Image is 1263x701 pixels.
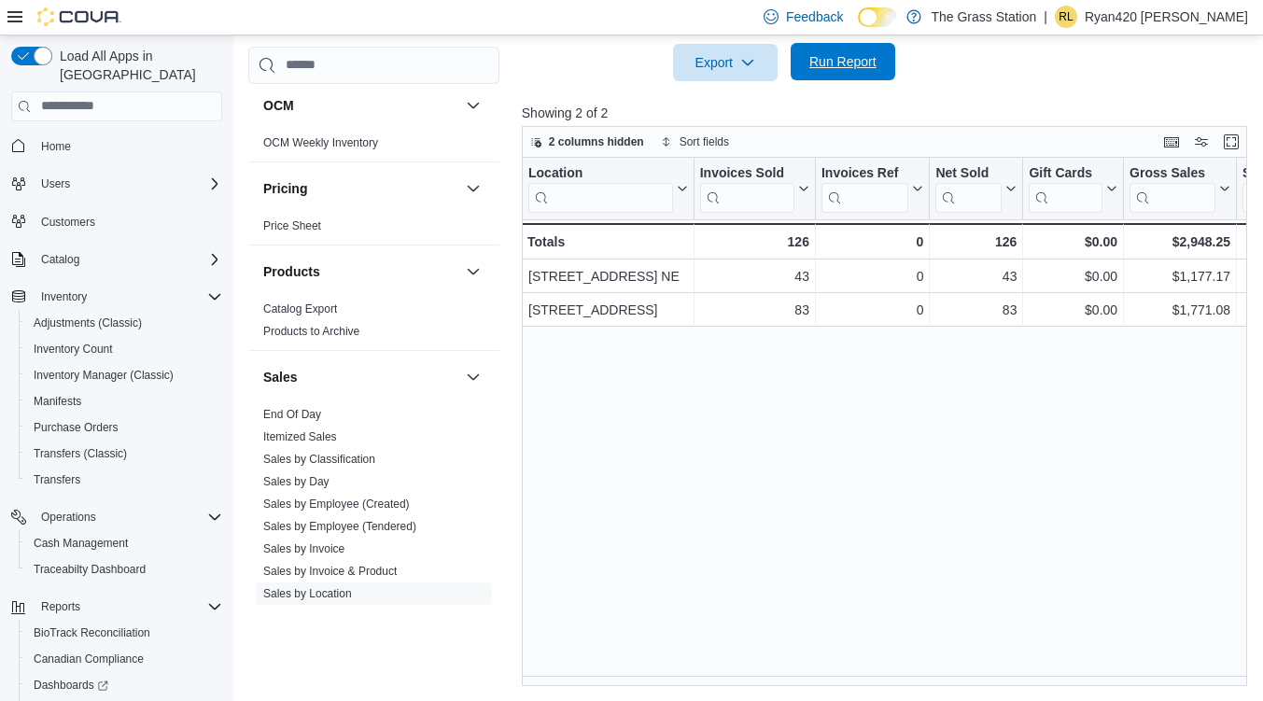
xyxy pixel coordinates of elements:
span: Inventory Manager (Classic) [26,364,222,386]
h3: Products [263,262,320,281]
div: OCM [248,132,499,161]
h3: OCM [263,96,294,115]
span: Users [34,173,222,195]
a: Sales by Day [263,475,330,488]
span: Home [34,134,222,158]
p: Ryan420 [PERSON_NAME] [1085,6,1248,28]
a: Transfers [26,469,88,491]
a: Sales by Location [263,587,352,600]
a: Transfers (Classic) [26,442,134,465]
div: 126 [699,231,808,253]
span: Home [41,139,71,154]
button: Display options [1190,131,1213,153]
span: Adjustments (Classic) [34,315,142,330]
a: Catalog Export [263,302,337,315]
button: Customers [4,208,230,235]
button: Catalog [34,248,87,271]
a: Purchase Orders [26,416,126,439]
span: Manifests [34,394,81,409]
span: Traceabilty Dashboard [34,562,146,577]
div: [STREET_ADDRESS] [528,299,688,321]
button: Location [528,164,688,212]
input: Dark Mode [858,7,897,27]
a: Canadian Compliance [26,648,151,670]
div: Location [528,164,673,182]
span: Transfers (Classic) [34,446,127,461]
button: Enter fullscreen [1220,131,1242,153]
div: 126 [935,231,1017,253]
a: Itemized Sales [263,430,337,443]
span: Sales by Day [263,474,330,489]
div: [STREET_ADDRESS] NE [528,265,688,287]
div: Products [248,298,499,350]
div: $0.00 [1029,265,1117,287]
button: Reports [4,594,230,620]
span: Cash Management [26,532,222,554]
span: Export [684,44,766,81]
a: Sales by Classification [263,453,375,466]
span: Purchase Orders [34,420,119,435]
span: Transfers [34,472,80,487]
span: Dashboards [26,674,222,696]
div: $0.00 [1029,231,1117,253]
span: Canadian Compliance [34,652,144,666]
span: Canadian Compliance [26,648,222,670]
button: Home [4,133,230,160]
div: Gift Cards [1029,164,1102,182]
div: 0 [821,299,923,321]
img: Cova [37,7,121,26]
button: Gift Cards [1029,164,1117,212]
a: Customers [34,211,103,233]
button: Manifests [19,388,230,414]
button: Operations [4,504,230,530]
a: Manifests [26,390,89,413]
a: Cash Management [26,532,135,554]
button: Invoices Ref [821,164,923,212]
span: Inventory Count [34,342,113,357]
button: Run Report [791,43,895,80]
a: Sales by Invoice & Product [263,565,397,578]
span: Inventory [34,286,222,308]
a: Dashboards [26,674,116,696]
span: BioTrack Reconciliation [26,622,222,644]
span: Users [41,176,70,191]
div: Net Sold [935,164,1002,182]
a: Home [34,135,78,158]
span: Customers [41,215,95,230]
span: Purchase Orders [26,416,222,439]
span: Dark Mode [858,27,859,28]
button: OCM [263,96,458,115]
span: 2 columns hidden [549,134,644,149]
button: Products [462,260,484,283]
button: Export [673,44,778,81]
div: Gross Sales [1130,164,1215,212]
div: Ryan420 LeFebre [1055,6,1077,28]
button: Purchase Orders [19,414,230,441]
div: Invoices Sold [699,164,793,212]
div: $1,771.08 [1130,299,1230,321]
span: Operations [41,510,96,525]
button: Inventory [34,286,94,308]
button: Users [4,171,230,197]
div: Invoices Ref [821,164,908,212]
div: Net Sold [935,164,1002,212]
h3: Sales [263,368,298,386]
button: Transfers (Classic) [19,441,230,467]
span: Feedback [786,7,843,26]
button: Products [263,262,458,281]
button: 2 columns hidden [523,131,652,153]
span: Sales by Invoice [263,541,344,556]
span: Operations [34,506,222,528]
span: OCM Weekly Inventory [263,135,378,150]
a: OCM Weekly Inventory [263,136,378,149]
a: Traceabilty Dashboard [26,558,153,581]
button: Adjustments (Classic) [19,310,230,336]
span: Load All Apps in [GEOGRAPHIC_DATA] [52,47,222,84]
div: 83 [699,299,808,321]
div: $0.00 [1029,299,1117,321]
div: 83 [935,299,1017,321]
button: Pricing [462,177,484,200]
a: End Of Day [263,408,321,421]
span: Sales by Location per Day [263,609,394,624]
span: Dashboards [34,678,108,693]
